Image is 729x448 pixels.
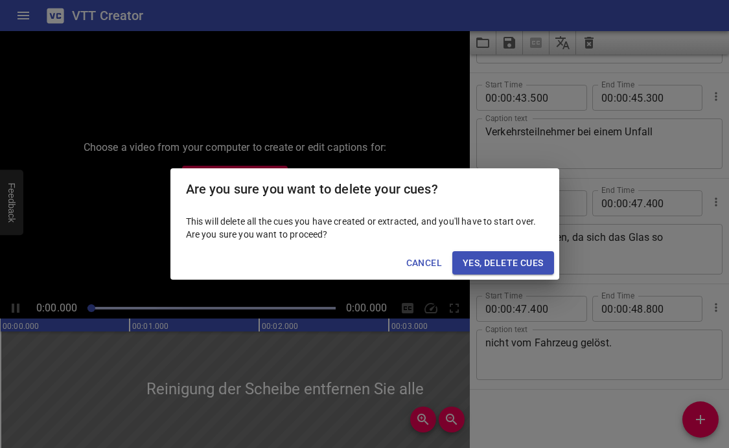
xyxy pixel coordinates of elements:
[452,251,553,275] button: Yes, Delete Cues
[406,255,442,271] span: Cancel
[186,179,544,199] h2: Are you sure you want to delete your cues?
[463,255,543,271] span: Yes, Delete Cues
[170,210,559,246] div: This will delete all the cues you have created or extracted, and you'll have to start over. Are y...
[401,251,447,275] button: Cancel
